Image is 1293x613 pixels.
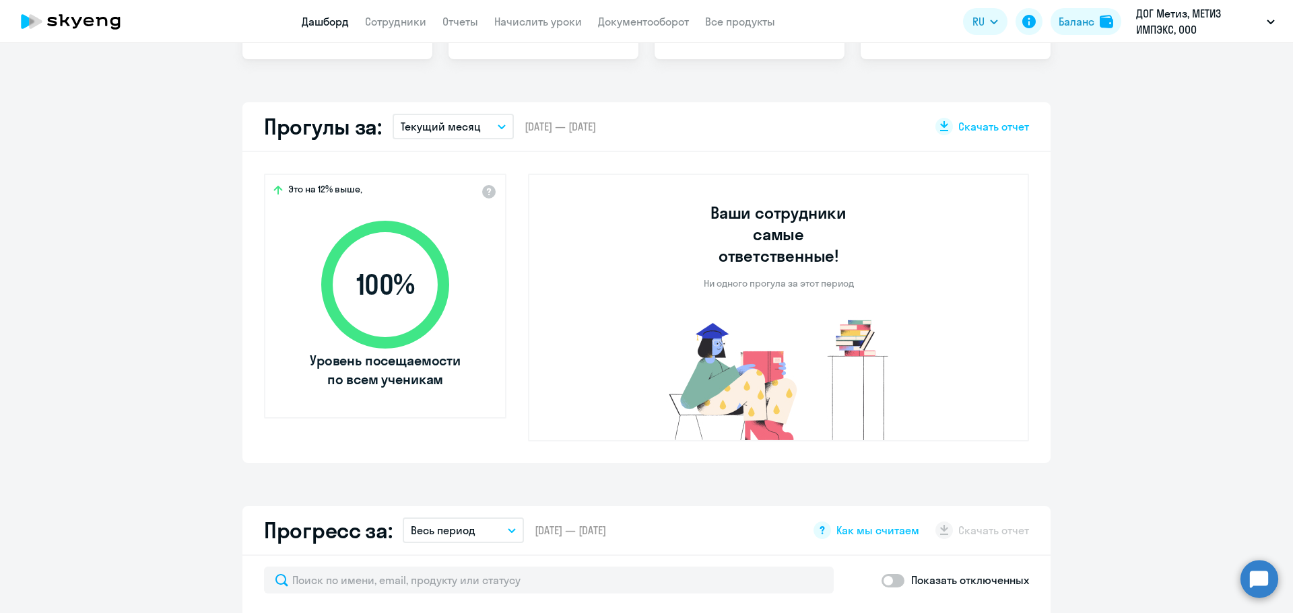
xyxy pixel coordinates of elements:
[411,522,475,538] p: Весь период
[1059,13,1094,30] div: Баланс
[963,8,1007,35] button: RU
[308,268,463,301] span: 100 %
[1136,5,1261,38] p: ДОГ Метиз, МЕТИЗ ИМПЭКС, ООО
[958,119,1029,134] span: Скачать отчет
[264,567,834,593] input: Поиск по имени, email, продукту или статусу
[911,572,1029,588] p: Показать отключенных
[1051,8,1121,35] button: Балансbalance
[704,277,854,289] p: Ни одного прогула за этот период
[525,119,596,134] span: [DATE] — [DATE]
[836,523,919,538] span: Как мы считаем
[401,118,481,135] p: Текущий месяц
[692,202,865,266] h3: Ваши сотрудники самые ответственные!
[308,351,463,389] span: Уровень посещаемости по всем ученикам
[494,15,582,28] a: Начислить уроки
[393,114,514,139] button: Текущий месяц
[302,15,349,28] a: Дашборд
[1100,15,1113,28] img: balance
[972,13,985,30] span: RU
[288,183,362,199] span: Это на 12% выше,
[264,113,382,140] h2: Прогулы за:
[442,15,478,28] a: Отчеты
[644,316,914,440] img: no-truants
[403,517,524,543] button: Весь период
[535,523,606,538] span: [DATE] — [DATE]
[365,15,426,28] a: Сотрудники
[264,517,392,544] h2: Прогресс за:
[1129,5,1282,38] button: ДОГ Метиз, МЕТИЗ ИМПЭКС, ООО
[705,15,775,28] a: Все продукты
[598,15,689,28] a: Документооборот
